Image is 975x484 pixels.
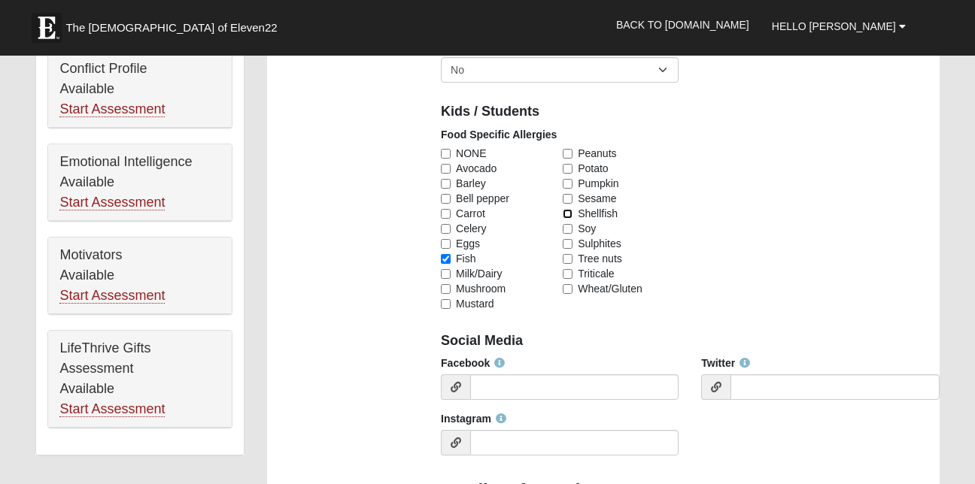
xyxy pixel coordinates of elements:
[563,149,573,159] input: Peanuts
[456,191,509,206] span: Bell pepper
[563,269,573,279] input: Triticale
[59,101,165,117] a: Start Assessment
[48,331,232,428] div: LifeThrive Gifts Assessment Available
[59,401,165,417] a: Start Assessment
[441,239,451,249] input: Eggs
[441,149,451,159] input: NONE
[563,284,573,294] input: Wheat/Gluten
[32,13,62,43] img: Eleven22 logo
[24,5,325,43] a: The [DEMOGRAPHIC_DATA] of Eleven22
[441,333,940,349] h4: Social Media
[563,194,573,204] input: Sesame
[456,176,486,191] span: Barley
[441,224,451,234] input: Celery
[59,288,165,304] a: Start Assessment
[578,191,616,206] span: Sesame
[563,164,573,174] input: Potato
[65,20,277,35] span: The [DEMOGRAPHIC_DATA] of Eleven22
[456,221,486,236] span: Celery
[578,161,608,176] span: Potato
[578,281,642,296] span: Wheat/Gluten
[563,224,573,234] input: Soy
[563,209,573,219] input: Shellfish
[761,8,917,45] a: Hello [PERSON_NAME]
[441,194,451,204] input: Bell pepper
[578,176,618,191] span: Pumpkin
[772,20,896,32] span: Hello [PERSON_NAME]
[578,221,596,236] span: Soy
[441,284,451,294] input: Mushroom
[441,179,451,189] input: Barley
[441,127,557,142] label: Food Specific Allergies
[456,266,502,281] span: Milk/Dairy
[456,146,486,161] span: NONE
[563,254,573,264] input: Tree nuts
[563,239,573,249] input: Sulphites
[441,269,451,279] input: Milk/Dairy
[59,195,165,210] a: Start Assessment
[605,6,761,44] a: Back to [DOMAIN_NAME]
[441,254,451,264] input: Fish
[48,51,232,128] div: Conflict Profile Available
[456,251,475,266] span: Fish
[441,299,451,309] input: Mustard
[563,179,573,189] input: Pumpkin
[578,266,615,281] span: Triticale
[48,237,232,314] div: Motivators Available
[441,104,940,120] h4: Kids / Students
[441,355,505,371] label: Facebook
[456,161,497,176] span: Avocado
[456,236,480,251] span: Eggs
[701,355,750,371] label: Twitter
[456,281,506,296] span: Mushroom
[441,209,451,219] input: Carrot
[456,206,485,221] span: Carrot
[48,144,232,221] div: Emotional Intelligence Available
[578,146,616,161] span: Peanuts
[578,236,621,251] span: Sulphites
[578,251,622,266] span: Tree nuts
[456,296,494,311] span: Mustard
[578,206,618,221] span: Shellfish
[441,411,506,426] label: Instagram
[441,164,451,174] input: Avocado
